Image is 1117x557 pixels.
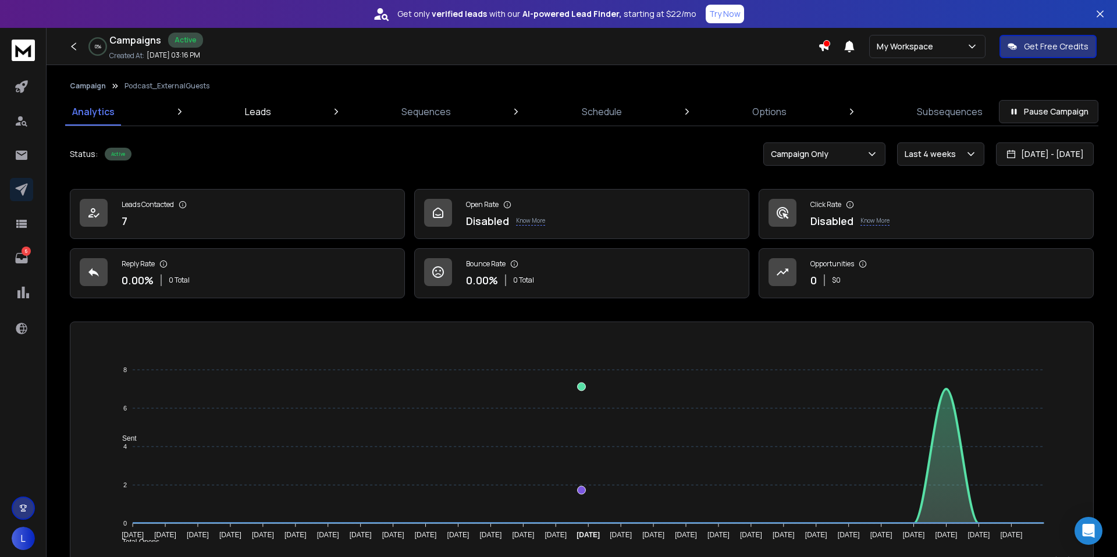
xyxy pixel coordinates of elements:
img: logo [12,40,35,61]
div: Open Intercom Messenger [1075,517,1102,545]
p: Sequences [401,105,451,119]
p: [DATE] 03:16 PM [147,51,200,60]
p: Options [752,105,787,119]
tspan: [DATE] [122,531,144,539]
button: [DATE] - [DATE] [996,142,1094,166]
p: 0 Total [513,276,534,285]
button: Try Now [706,5,744,23]
a: Sequences [394,98,458,126]
p: Open Rate [466,200,499,209]
p: Campaign Only [771,148,833,160]
tspan: [DATE] [838,531,860,539]
p: My Workspace [877,41,938,52]
tspan: [DATE] [447,531,469,539]
p: Schedule [582,105,622,119]
a: Bounce Rate0.00%0 Total [414,248,749,298]
strong: AI-powered Lead Finder, [522,8,621,20]
p: 0 % [95,43,101,50]
tspan: [DATE] [643,531,665,539]
button: Campaign [70,81,106,91]
p: Analytics [72,105,115,119]
tspan: [DATE] [155,531,177,539]
button: L [12,527,35,550]
a: Analytics [65,98,122,126]
p: Leads Contacted [122,200,174,209]
a: Options [745,98,794,126]
span: Total Opens [113,538,159,546]
a: Click RateDisabledKnow More [759,189,1094,239]
tspan: [DATE] [968,531,990,539]
tspan: [DATE] [187,531,209,539]
tspan: [DATE] [350,531,372,539]
p: Last 4 weeks [905,148,961,160]
tspan: [DATE] [773,531,795,539]
tspan: [DATE] [610,531,632,539]
a: Leads Contacted7 [70,189,405,239]
p: Podcast_ExternalGuests [124,81,209,91]
p: 7 [122,213,127,229]
tspan: [DATE] [317,531,339,539]
p: Leads [245,105,271,119]
tspan: [DATE] [219,531,241,539]
tspan: [DATE] [513,531,535,539]
a: 6 [10,247,33,270]
p: Get only with our starting at $22/mo [397,8,696,20]
p: Know More [516,216,545,226]
tspan: 4 [123,443,127,450]
p: 0.00 % [466,272,498,288]
tspan: [DATE] [870,531,892,539]
tspan: [DATE] [284,531,307,539]
p: 0 Total [169,276,190,285]
p: 0.00 % [122,272,154,288]
a: Subsequences [910,98,990,126]
p: 0 [810,272,817,288]
tspan: [DATE] [1001,531,1023,539]
tspan: [DATE] [935,531,958,539]
span: Sent [113,434,137,442]
tspan: [DATE] [415,531,437,539]
tspan: [DATE] [805,531,827,539]
tspan: [DATE] [577,531,600,539]
tspan: 6 [123,405,127,412]
a: Opportunities0$0 [759,248,1094,298]
strong: verified leads [432,8,487,20]
h1: Campaigns [109,33,161,47]
tspan: [DATE] [545,531,567,539]
p: 6 [22,247,31,256]
p: Bounce Rate [466,259,506,269]
tspan: [DATE] [382,531,404,539]
p: Subsequences [917,105,983,119]
a: Schedule [575,98,629,126]
tspan: [DATE] [480,531,502,539]
p: Created At: [109,51,144,60]
button: Pause Campaign [999,100,1098,123]
p: Status: [70,148,98,160]
tspan: [DATE] [903,531,925,539]
p: Reply Rate [122,259,155,269]
p: Disabled [810,213,853,229]
p: Try Now [709,8,741,20]
div: Active [168,33,203,48]
tspan: [DATE] [252,531,274,539]
p: Click Rate [810,200,841,209]
p: Opportunities [810,259,854,269]
tspan: [DATE] [740,531,762,539]
a: Open RateDisabledKnow More [414,189,749,239]
a: Reply Rate0.00%0 Total [70,248,405,298]
p: Get Free Credits [1024,41,1088,52]
tspan: 0 [123,520,127,527]
tspan: [DATE] [675,531,697,539]
button: Get Free Credits [999,35,1097,58]
p: Disabled [466,213,509,229]
p: Know More [860,216,890,226]
div: Active [105,148,131,160]
tspan: 8 [123,366,127,373]
tspan: 2 [123,481,127,488]
p: $ 0 [832,276,841,285]
a: Leads [238,98,278,126]
tspan: [DATE] [707,531,730,539]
